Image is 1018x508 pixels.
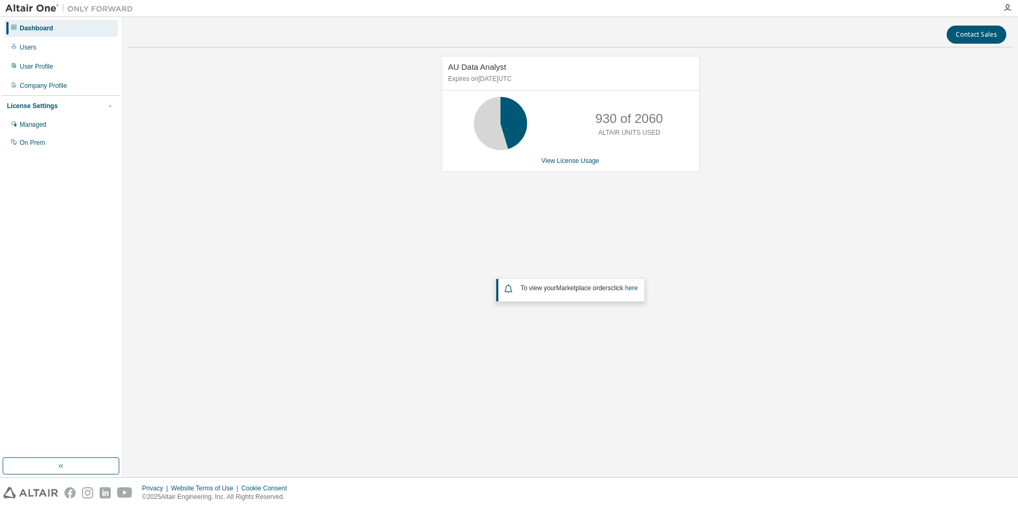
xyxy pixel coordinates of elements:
[448,75,690,84] p: Expires on [DATE] UTC
[20,62,53,71] div: User Profile
[20,81,67,90] div: Company Profile
[595,110,663,128] p: 930 of 2060
[448,62,506,71] span: AU Data Analyst
[947,26,1006,44] button: Contact Sales
[241,484,293,493] div: Cookie Consent
[556,284,611,292] em: Marketplace orders
[598,128,660,137] p: ALTAIR UNITS USED
[20,138,45,147] div: On Prem
[117,487,133,498] img: youtube.svg
[142,484,171,493] div: Privacy
[20,120,46,129] div: Managed
[82,487,93,498] img: instagram.svg
[171,484,241,493] div: Website Terms of Use
[521,284,638,292] span: To view your click
[7,102,58,110] div: License Settings
[20,43,36,52] div: Users
[142,493,293,502] p: © 2025 Altair Engineering, Inc. All Rights Reserved.
[625,284,638,292] a: here
[3,487,58,498] img: altair_logo.svg
[5,3,138,14] img: Altair One
[100,487,111,498] img: linkedin.svg
[541,157,600,165] a: View License Usage
[64,487,76,498] img: facebook.svg
[20,24,53,32] div: Dashboard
